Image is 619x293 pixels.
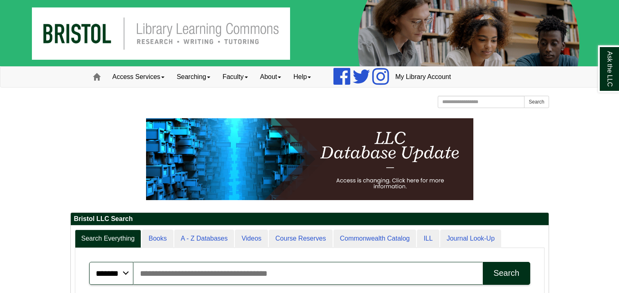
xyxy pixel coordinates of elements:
[216,67,254,87] a: Faculty
[171,67,216,87] a: Searching
[417,230,439,248] a: ILL
[142,230,173,248] a: Books
[440,230,501,248] a: Journal Look-Up
[235,230,268,248] a: Videos
[269,230,333,248] a: Course Reserves
[106,67,171,87] a: Access Services
[75,230,142,248] a: Search Everything
[146,118,473,200] img: HTML tutorial
[174,230,234,248] a: A - Z Databases
[287,67,317,87] a: Help
[254,67,288,87] a: About
[333,230,416,248] a: Commonwealth Catalog
[389,67,457,87] a: My Library Account
[483,262,530,285] button: Search
[493,268,519,278] div: Search
[524,96,549,108] button: Search
[71,213,549,225] h2: Bristol LLC Search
